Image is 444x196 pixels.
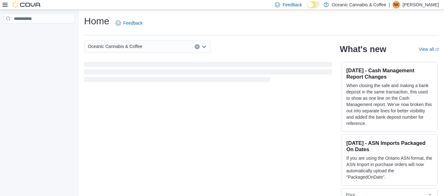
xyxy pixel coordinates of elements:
h2: What's new [340,44,386,54]
h3: [DATE] - ASN Imports Packaged On Dates [346,140,432,152]
span: Feedback [283,2,302,8]
h3: [DATE] - Cash Management Report Changes [346,67,432,80]
span: Loading [84,63,332,83]
p: Oceanic Cannabis & Coffee [332,1,386,9]
input: Dark Mode [307,2,320,8]
span: NK [394,1,399,9]
img: Cova [13,2,41,8]
p: | [389,1,390,9]
svg: External link [435,48,439,51]
a: Feedback [113,17,145,29]
p: If you are using the Ontario ASN format, the ASN Import in purchase orders will now automatically... [346,155,432,180]
p: When closing the safe and making a bank deposit in the same transaction, this used to show as one... [346,82,432,127]
span: Oceanic Cannabis & Coffee [88,43,143,50]
nav: Complex example [4,25,75,40]
a: View allExternal link [419,47,439,52]
button: Clear input [195,44,200,49]
p: [PERSON_NAME] [403,1,439,9]
div: Nicholas Kavanagh [392,1,400,9]
h1: Home [84,15,109,27]
span: Feedback [123,20,143,26]
button: Open list of options [202,44,207,49]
